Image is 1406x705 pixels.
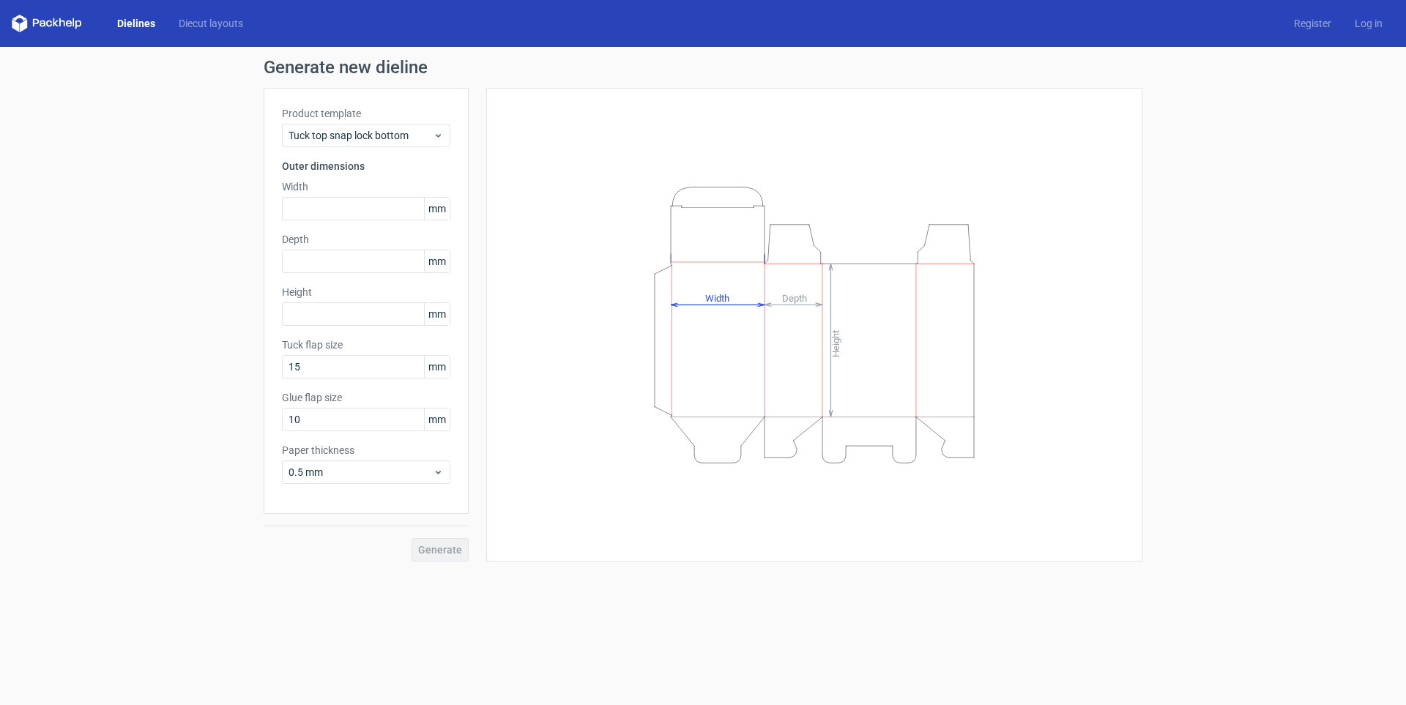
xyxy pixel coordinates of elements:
[424,409,450,430] span: mm
[282,106,450,121] label: Product template
[264,59,1142,76] h1: Generate new dieline
[105,16,167,31] a: Dielines
[289,465,433,480] span: 0.5 mm
[424,303,450,325] span: mm
[282,159,450,174] h3: Outer dimensions
[282,337,450,352] label: Tuck flap size
[282,443,450,458] label: Paper thickness
[705,292,729,303] tspan: Width
[830,329,841,357] tspan: Height
[289,128,433,143] span: Tuck top snap lock bottom
[424,198,450,220] span: mm
[424,356,450,378] span: mm
[282,285,450,299] label: Height
[1282,16,1343,31] a: Register
[1343,16,1394,31] a: Log in
[282,179,450,194] label: Width
[782,292,807,303] tspan: Depth
[282,232,450,247] label: Depth
[424,250,450,272] span: mm
[282,390,450,405] label: Glue flap size
[167,16,255,31] a: Diecut layouts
